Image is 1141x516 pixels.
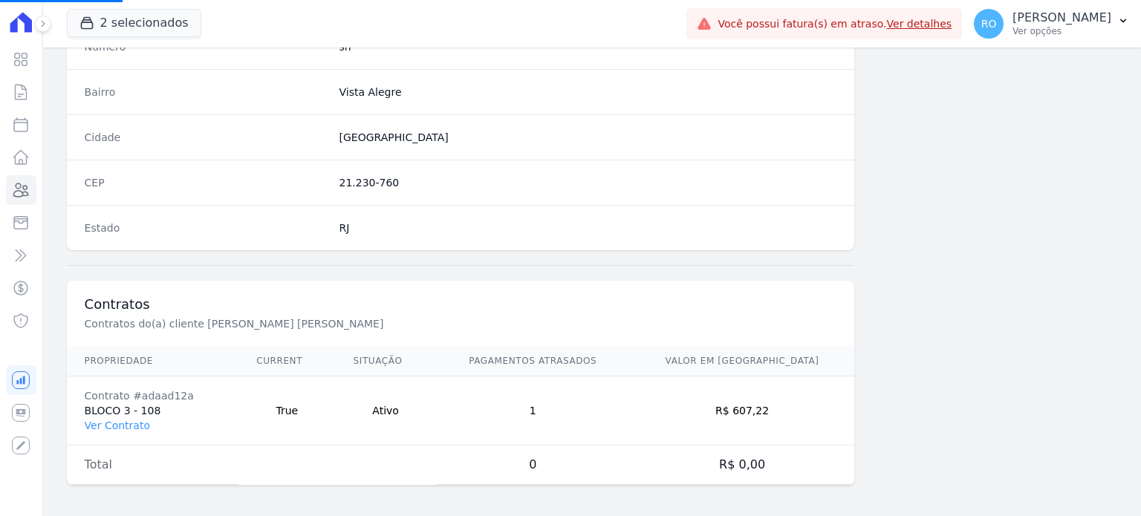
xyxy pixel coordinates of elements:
button: RO [PERSON_NAME] Ver opções [962,3,1141,45]
dd: 21.230-760 [339,175,837,190]
dd: Vista Alegre [339,85,837,99]
td: 1 [436,376,630,445]
dt: CEP [85,175,328,190]
td: Ativo [336,376,436,445]
td: True [238,376,335,445]
p: Ver opções [1012,25,1111,37]
span: Você possui fatura(s) em atraso. [718,16,952,32]
dt: Estado [85,221,328,235]
dt: Cidade [85,130,328,145]
td: BLOCO 3 - 108 [67,376,239,445]
td: R$ 607,22 [630,376,855,445]
dt: Bairro [85,85,328,99]
th: Pagamentos Atrasados [436,346,630,376]
p: Contratos do(a) cliente [PERSON_NAME] [PERSON_NAME] [85,316,584,331]
a: Ver Contrato [85,419,150,431]
td: R$ 0,00 [630,445,855,485]
dd: RJ [339,221,837,235]
th: Situação [336,346,436,376]
td: 0 [436,445,630,485]
button: 2 selecionados [67,9,201,37]
th: Current [238,346,335,376]
span: RO [981,19,997,29]
td: Total [67,445,239,485]
p: [PERSON_NAME] [1012,10,1111,25]
th: Propriedade [67,346,239,376]
h3: Contratos [85,295,837,313]
th: Valor em [GEOGRAPHIC_DATA] [630,346,855,376]
dd: [GEOGRAPHIC_DATA] [339,130,837,145]
a: Ver detalhes [887,18,952,30]
div: Contrato #adaad12a [85,388,221,403]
